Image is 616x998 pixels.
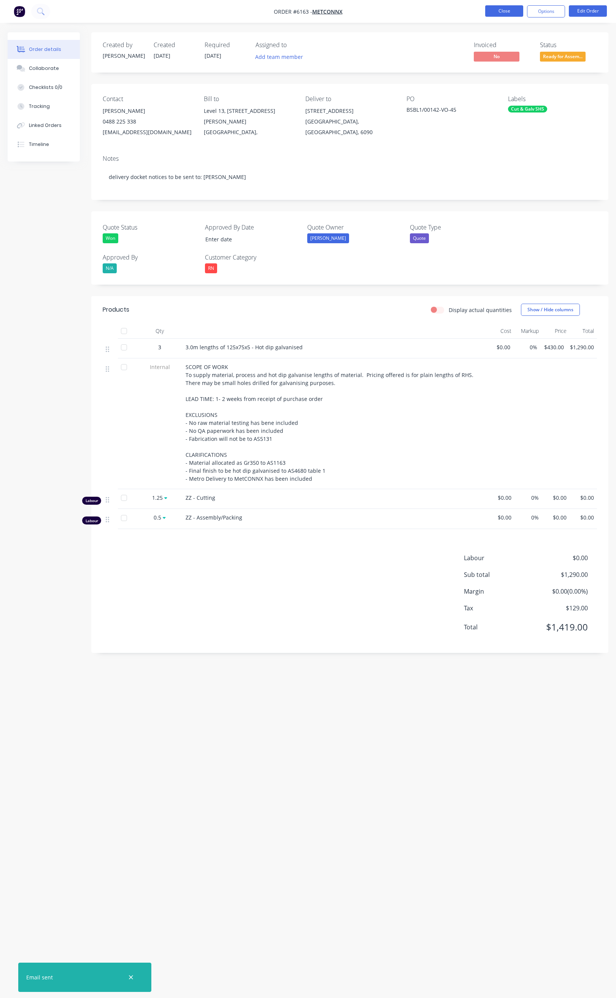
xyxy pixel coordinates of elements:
span: $1,419.00 [532,620,588,634]
img: Factory [14,6,25,17]
span: 0% [518,494,539,502]
span: 3.0m lengths of 125x75x5 - Hot dip galvanised [186,344,303,351]
div: [PERSON_NAME] [103,106,192,116]
div: Order details [29,46,61,53]
button: Close [485,5,523,17]
input: Enter date [200,234,295,245]
div: [GEOGRAPHIC_DATA], [GEOGRAPHIC_DATA], 6090 [305,116,394,138]
label: Approved By Date [205,223,300,232]
div: Price [542,323,570,339]
button: Checklists 0/0 [8,78,80,97]
span: 1.25 [152,494,163,502]
div: Invoiced [474,41,531,49]
div: [GEOGRAPHIC_DATA], [204,127,293,138]
span: ZZ - Cutting [186,494,215,501]
div: N/A [103,263,117,273]
span: 0.5 [154,513,161,521]
button: Options [527,5,565,17]
div: Tracking [29,103,50,110]
span: $0.00 [573,513,594,521]
span: No [474,52,519,61]
button: Add team member [251,52,307,62]
span: 0% [518,513,539,521]
span: ZZ - Assembly/Packing [186,514,242,521]
div: Qty [137,323,183,339]
span: $0.00 [573,494,594,502]
div: BSBL1/00142-VO-45 [406,106,495,116]
div: Timeline [29,141,49,148]
span: Internal [140,363,179,371]
div: Labels [508,95,597,103]
div: Markup [514,323,542,339]
div: Labour [82,497,101,505]
span: $0.00 [545,513,567,521]
button: Order details [8,40,80,59]
div: Assigned to [256,41,332,49]
div: delivery docket notices to be sent to: [PERSON_NAME] [103,165,597,189]
label: Quote Status [103,223,198,232]
span: $1,290.00 [532,570,588,579]
span: $0.00 [532,553,588,562]
label: Quote Type [410,223,505,232]
div: Created [154,41,195,49]
button: Edit Order [569,5,607,17]
span: $0.00 [490,343,510,351]
span: Tax [464,604,532,613]
div: Level 13, [STREET_ADDRESS][PERSON_NAME][GEOGRAPHIC_DATA], [204,106,293,138]
span: $0.00 [490,513,511,521]
div: Collaborate [29,65,59,72]
label: Customer Category [205,253,300,262]
span: $1,290.00 [570,343,594,351]
button: Show / Hide columns [521,304,580,316]
span: Order #6163 - [274,8,312,15]
label: Quote Owner [307,223,402,232]
div: Total [570,323,597,339]
div: Created by [103,41,144,49]
div: Notes [103,155,597,162]
div: [STREET_ADDRESS][GEOGRAPHIC_DATA], [GEOGRAPHIC_DATA], 6090 [305,106,394,138]
div: [PERSON_NAME]0488 225 338[EMAIL_ADDRESS][DOMAIN_NAME] [103,106,192,138]
div: RN [205,263,217,273]
span: 0% [516,343,537,351]
span: [DATE] [154,52,170,59]
div: Level 13, [STREET_ADDRESS][PERSON_NAME] [204,106,293,127]
div: Checklists 0/0 [29,84,62,91]
button: Tracking [8,97,80,116]
div: [PERSON_NAME] [307,233,349,243]
div: 0488 225 338 [103,116,192,127]
div: PO [406,95,495,103]
div: Products [103,305,129,314]
span: Labour [464,553,532,562]
label: Approved By [103,253,198,262]
button: Timeline [8,135,80,154]
div: Status [540,41,597,49]
div: Labour [82,516,101,524]
div: Required [205,41,246,49]
span: Margin [464,587,532,596]
div: Cut & Galv SHS [508,106,547,112]
div: [PERSON_NAME] [103,52,144,60]
div: Linked Orders [29,122,62,129]
div: Bill to [204,95,293,103]
div: [EMAIL_ADDRESS][DOMAIN_NAME] [103,127,192,138]
div: Cost [487,323,514,339]
span: 3 [158,343,161,351]
div: Email sent [26,973,53,981]
div: Quote [410,233,429,243]
span: $0.00 ( 0.00 %) [532,587,588,596]
span: [DATE] [205,52,221,59]
span: $430.00 [543,343,564,351]
span: Total [464,623,532,632]
div: Contact [103,95,192,103]
button: Collaborate [8,59,80,78]
label: Display actual quantities [449,306,512,314]
div: Won [103,233,118,243]
a: MetCONNX [312,8,343,15]
div: [STREET_ADDRESS] [305,106,394,116]
span: $0.00 [490,494,511,502]
button: Add team member [256,52,307,62]
div: Deliver to [305,95,394,103]
button: Ready for Assem... [540,52,586,63]
span: SCOPE OF WORK To supply material, process and hot dip galvanise lengths of material. Pricing offe... [186,363,476,482]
